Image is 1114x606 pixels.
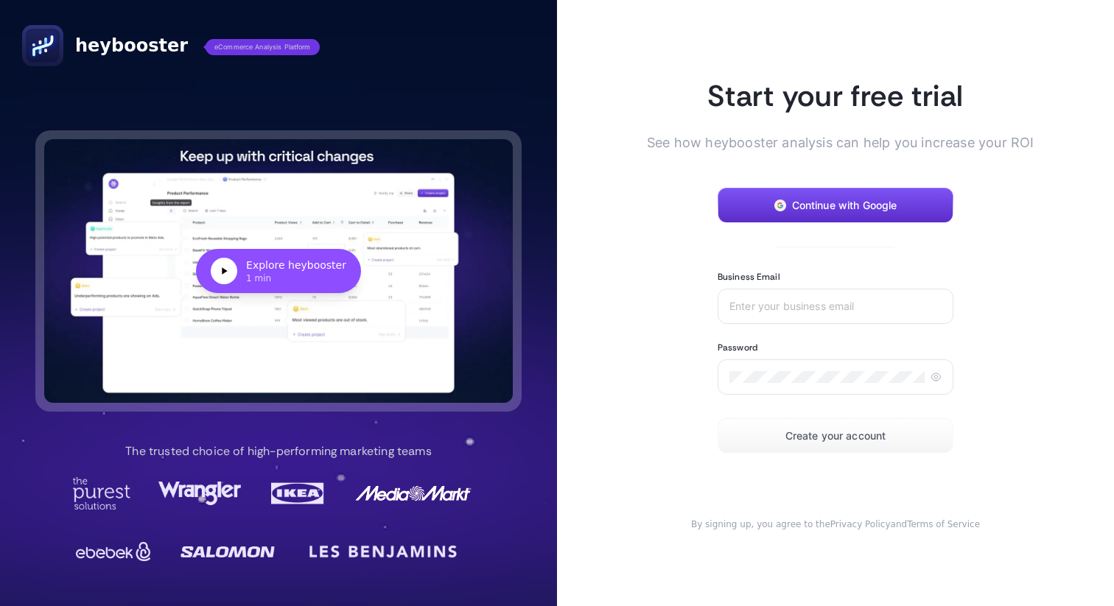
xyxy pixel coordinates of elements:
[75,34,188,57] span: heybooster
[72,477,131,510] img: Purest
[354,477,472,510] img: MediaMarkt
[718,342,757,353] label: Password
[792,200,897,211] span: Continue with Google
[246,258,346,272] div: Explore heybooster
[158,477,241,510] img: Wrangler
[718,418,953,454] button: Create your account
[301,534,466,569] img: LesBenjamin
[729,300,942,312] input: Enter your business email
[206,39,320,55] span: eCommerce Analysis Platform
[181,537,275,566] img: Salomon
[691,519,830,529] span: By signing up, you agree to the
[72,537,155,566] img: Ebebek
[718,188,953,223] button: Continue with Google
[907,519,980,529] a: Terms of Service
[830,519,891,529] a: Privacy Policy
[268,477,327,510] img: Ikea
[125,443,431,460] p: The trusted choice of high-performing marketing teams
[718,271,780,283] label: Business Email
[22,25,320,66] a: heyboostereCommerce Analysis Platform
[246,272,346,284] div: 1 min
[647,133,1001,152] span: See how heybooster analysis can help you increase your ROI
[44,139,513,403] button: Explore heybooster1 min
[670,77,1001,115] h1: Start your free trial
[670,518,1001,530] div: and
[785,430,886,442] span: Create your account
